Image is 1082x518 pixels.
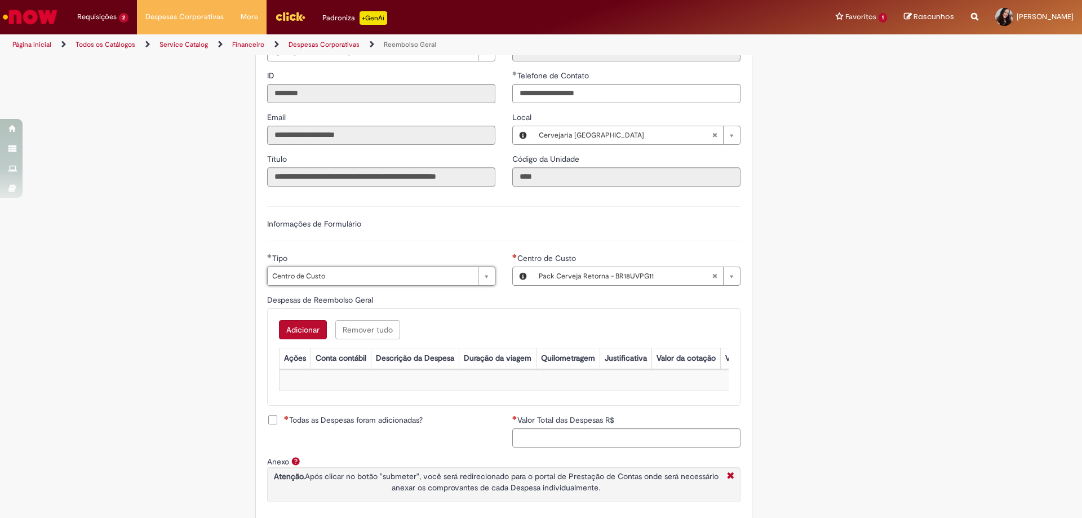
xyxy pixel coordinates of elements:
[267,254,272,258] span: Obrigatório Preenchido
[289,457,303,466] span: Ajuda para Anexo
[267,84,495,103] input: ID
[533,267,740,285] a: Pack Cerveja Retorna - BR18UVPG11Limpar campo Centro de Custo
[512,71,517,76] span: Obrigatório Preenchido
[77,11,117,23] span: Requisições
[904,12,954,23] a: Rascunhos
[267,154,289,164] span: Somente leitura - Título
[600,348,651,369] th: Justificativa
[267,219,361,229] label: Informações de Formulário
[267,126,495,145] input: Email
[513,126,533,144] button: Local, Visualizar este registro Cervejaria Pernambuco
[539,267,712,285] span: Pack Cerveja Retorna - BR18UVPG11
[724,471,737,482] i: Fechar More information Por anexo
[651,348,720,369] th: Valor da cotação
[272,253,290,263] span: Tipo
[241,11,258,23] span: More
[284,415,289,420] span: Necessários
[512,167,740,187] input: Código da Unidade
[512,154,582,164] span: Somente leitura - Código da Unidade
[360,11,387,25] p: +GenAi
[513,267,533,285] button: Centro de Custo, Visualizar este registro Pack Cerveja Retorna - BR18UVPG11
[517,415,617,425] span: Valor Total das Despesas R$
[512,112,534,122] span: Local
[384,40,436,49] a: Reembolso Geral
[533,126,740,144] a: Cervejaria [GEOGRAPHIC_DATA]Limpar campo Local
[536,348,600,369] th: Quilometragem
[76,40,135,49] a: Todos os Catálogos
[517,70,591,81] span: Telefone de Contato
[267,112,288,122] span: Somente leitura - Email
[267,153,289,165] label: Somente leitura - Título
[845,11,876,23] span: Favoritos
[914,11,954,22] span: Rascunhos
[459,348,536,369] th: Duração da viagem
[879,13,887,23] span: 1
[272,267,472,285] span: Centro de Custo
[267,295,375,305] span: Despesas de Reembolso Geral
[284,414,423,426] span: Todas as Despesas foram adicionadas?
[289,40,360,49] a: Despesas Corporativas
[119,13,128,23] span: 2
[274,471,305,481] strong: Atenção.
[512,84,740,103] input: Telefone de Contato
[267,70,277,81] label: Somente leitura - ID
[311,348,371,369] th: Conta contábil
[1,6,59,28] img: ServiceNow
[371,348,459,369] th: Descrição da Despesa
[275,8,305,25] img: click_logo_yellow_360x200.png
[720,348,780,369] th: Valor por Litro
[159,40,208,49] a: Service Catalog
[12,40,51,49] a: Página inicial
[279,320,327,339] button: Add a row for Despesas de Reembolso Geral
[517,253,578,263] span: Centro de Custo
[512,428,740,448] input: Valor Total das Despesas R$
[322,11,387,25] div: Padroniza
[145,11,224,23] span: Despesas Corporativas
[1017,12,1074,21] span: [PERSON_NAME]
[267,457,289,467] label: Anexo
[512,153,582,165] label: Somente leitura - Código da Unidade
[232,40,264,49] a: Financeiro
[267,167,495,187] input: Título
[706,126,723,144] abbr: Limpar campo Local
[8,34,713,55] ul: Trilhas de página
[267,112,288,123] label: Somente leitura - Email
[279,348,311,369] th: Ações
[512,254,517,258] span: Obrigatório Preenchido
[706,267,723,285] abbr: Limpar campo Centro de Custo
[512,415,517,420] span: Necessários
[270,471,721,493] p: Após clicar no botão "submeter", você será redirecionado para o portal de Prestação de Contas ond...
[539,126,712,144] span: Cervejaria [GEOGRAPHIC_DATA]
